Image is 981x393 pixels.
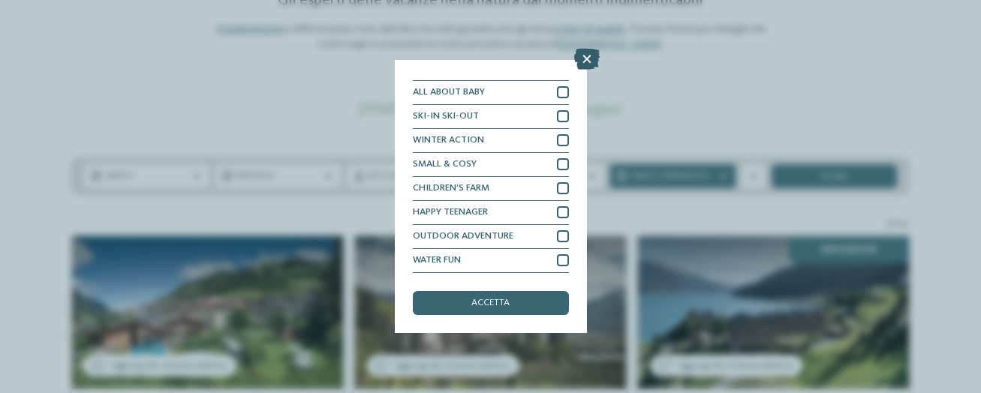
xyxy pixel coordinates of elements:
span: SKI-IN SKI-OUT [413,112,479,121]
span: HAPPY TEENAGER [413,208,488,217]
span: WATER FUN [413,256,461,265]
span: ALL ABOUT BABY [413,88,485,97]
span: CHILDREN’S FARM [413,184,489,193]
span: SMALL & COSY [413,160,477,169]
span: WINTER ACTION [413,136,484,145]
span: accetta [471,298,510,308]
span: OUTDOOR ADVENTURE [413,232,513,241]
